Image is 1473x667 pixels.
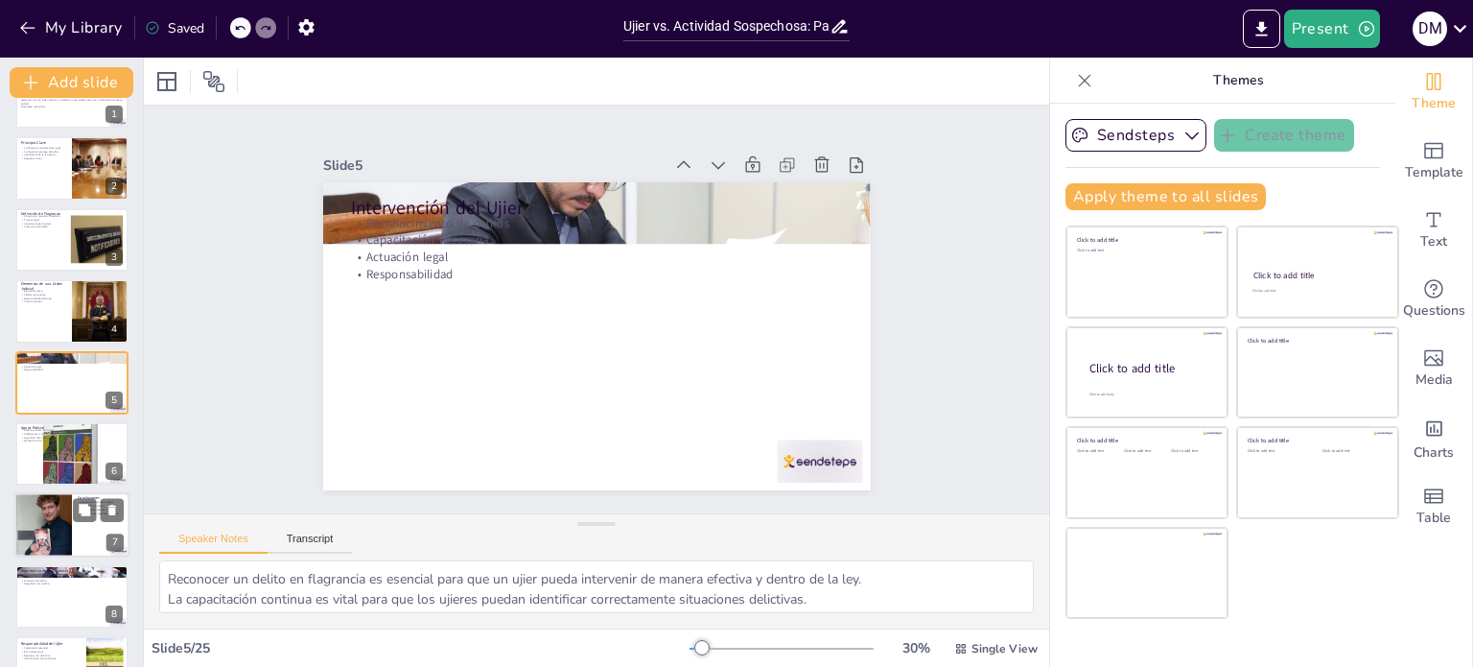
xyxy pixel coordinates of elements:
p: Disuasión del delito [21,579,123,583]
button: Present [1284,10,1380,48]
button: Sendsteps [1065,119,1206,152]
span: Table [1416,508,1451,529]
div: 6 [105,463,123,480]
p: Colaboración con autoridades [21,432,123,436]
div: 1 [105,106,123,123]
div: Click to add text [1322,449,1383,454]
p: Respeto a los derechos [21,654,66,657]
p: Ética profesional [21,651,66,655]
div: Layout [152,66,182,97]
p: Esta presentación aborda el principio de que no hay detención sin flagrancia u orden judicial, de... [21,91,123,106]
div: 8 [15,565,129,629]
div: Click to add title [1248,336,1385,344]
p: Principio Clave [21,139,66,145]
p: Themes [1100,58,1376,104]
button: Apply theme to all slides [1065,183,1266,210]
span: Text [1420,231,1447,252]
div: Add text boxes [1395,196,1472,265]
div: Add images, graphics, shapes or video [1395,334,1472,403]
div: 30 % [893,639,939,657]
p: Proceso legal [21,218,123,222]
div: Saved [145,19,204,37]
p: Capacitación necesaria [350,231,843,249]
p: Importancia para ujieres [21,222,123,226]
button: Delete Slide [101,499,124,522]
div: Slide 5 [323,156,664,175]
p: Validez de la orden [21,294,66,298]
p: Actuación legal [21,365,123,369]
div: 2 [15,136,129,200]
p: Conclusiones [78,495,124,501]
div: 4 [105,321,123,338]
p: Elementos de una Orden Judicial [21,281,66,292]
p: Seguridad ante todo [21,436,123,440]
button: D M [1413,10,1447,48]
button: Duplicate Slide [73,499,96,522]
span: Template [1405,162,1463,183]
p: Flagrancia y reacción inmediata [21,215,123,219]
div: 6 [15,422,129,486]
button: Transcript [268,533,353,554]
p: Capacitación esencial [21,647,66,651]
div: 8 [105,606,123,623]
button: Create theme [1214,119,1354,152]
div: Click to add text [1077,249,1214,253]
p: Importancia de la formación [21,153,66,156]
p: Respeto a la ley [21,156,66,160]
p: Prevención del delito [21,226,123,229]
p: Responsabilidad [21,368,123,371]
div: Add charts and graphs [1395,403,1472,472]
div: Add a table [1395,472,1472,541]
button: Export to PowerPoint [1243,10,1280,48]
div: Click to add body [1089,393,1210,397]
p: Intervención del Ujier [21,353,123,359]
p: Formación continua [78,505,124,509]
div: 2 [105,178,123,195]
p: Capacitación necesaria [21,361,123,365]
span: Theme [1412,93,1456,114]
p: Reconocimiento de límites [21,429,123,433]
p: Responsabilidad [350,266,843,283]
p: Elementos clave [21,290,66,294]
div: Click to add title [1077,236,1214,244]
div: 3 [105,249,123,266]
p: Colaboración efectiva [78,509,124,512]
p: Protección a las víctimas [21,575,123,579]
button: Add slide [10,67,133,98]
div: 5 [15,351,129,415]
span: Media [1415,369,1453,391]
span: Position [202,70,225,93]
div: Click to add title [1253,270,1381,281]
span: Questions [1403,300,1465,322]
div: 1 [15,65,129,129]
p: Reconocimiento de delitos [350,214,843,231]
p: Respeto a los derechos humanos [78,512,124,515]
div: Click to add text [1252,289,1380,294]
p: Apoyo Policial [21,425,123,431]
div: 7 [14,493,129,559]
div: 4 [15,279,129,343]
p: Responsabilidad del ujier [21,297,66,300]
p: Intervención del Ujier [350,195,843,221]
div: Click to add text [1077,449,1120,454]
p: Proceso judicial [21,300,66,304]
div: Add ready made slides [1395,127,1472,196]
div: Slide 5 / 25 [152,639,690,657]
p: Importancia de la Flagrancia [21,567,123,573]
button: My Library [14,12,130,43]
textarea: Reconocer un delito en flagrancia es esencial para que un ujier pueda intervenir de manera efecti... [159,560,1034,613]
div: Change the overall theme [1395,58,1472,127]
div: Get real-time input from your audience [1395,265,1472,334]
p: Generated with [URL] [21,106,123,109]
span: Single View [971,641,1038,656]
div: Click to add title [1077,437,1214,444]
p: Responsabilidad del Ujier [21,641,66,647]
p: Manejo de crisis [21,440,123,443]
p: Reacción inmediata [21,572,123,576]
div: D M [1413,12,1447,46]
p: Identificación de situaciones [21,657,66,661]
button: Speaker Notes [159,533,268,554]
p: Definición de Flagrancia [21,211,123,217]
p: Reconocimiento de delitos [21,357,123,361]
div: 5 [105,392,123,409]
